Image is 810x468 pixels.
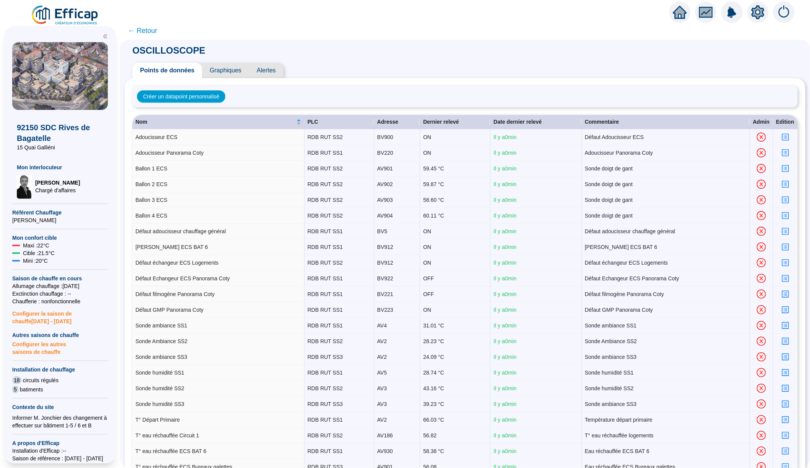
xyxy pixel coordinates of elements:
td: T° eau réchauffée Circuit 1 [132,428,305,443]
td: RDB RUT SS2 [305,161,374,177]
td: AV930 [374,443,420,459]
td: Sonde doigt de gant [582,161,750,177]
span: [PERSON_NAME] [35,179,80,187]
td: RDB RUT SS1 [305,412,374,428]
td: BV922 [374,271,420,286]
td: RDB RUT SS1 [305,302,374,318]
td: AV5 [374,365,420,381]
span: profile [782,322,789,329]
td: BV221 [374,286,420,302]
span: fund [699,5,713,19]
td: Sonde humidité SS3 [132,396,305,412]
button: Créer un datapoint personnalisé [137,90,225,103]
td: RDB RUT SS3 [305,396,374,412]
td: RDB RUT SS2 [305,177,374,192]
td: OFF [420,286,491,302]
td: 31.01 °C [420,318,491,334]
td: ON [420,255,491,271]
td: AV902 [374,177,420,192]
span: Il y a 0 min [494,417,517,423]
td: Adoucisseur Panorama Coty [132,145,305,161]
span: profile [782,133,789,141]
span: Il y a 0 min [494,307,517,313]
span: profile [782,447,789,455]
span: Il y a 0 min [494,260,517,266]
td: BV912 [374,239,420,255]
td: 66.03 °C [420,412,491,428]
span: Mon interlocuteur [17,164,103,171]
td: Défaut échangeur ECS Logements [132,255,305,271]
span: profile [782,227,789,235]
td: Adoucisseur ECS [132,129,305,145]
td: BV900 [374,129,420,145]
td: AV2 [374,334,420,349]
td: 28.74 °C [420,365,491,381]
span: profile [782,353,789,361]
span: Exctinction chauffage : -- [12,290,108,298]
td: 59.45 °C [420,161,491,177]
span: profile [782,400,789,408]
th: Edition [773,115,798,129]
td: Défaut GMP Panorama Coty [132,302,305,318]
span: Il y a 0 min [494,338,517,344]
span: close-circle [757,180,766,189]
span: Référent Chauffage [12,209,108,216]
span: Il y a 0 min [494,448,517,454]
span: profile [782,432,789,439]
img: Chargé d'affaires [17,174,32,199]
td: Sonde Ambiance SS2 [582,334,750,349]
span: close-circle [757,305,766,314]
span: profile [782,180,789,188]
td: Sonde humidité SS2 [132,381,305,396]
td: 43.16 °C [420,381,491,396]
span: Configurer les autres saisons de chauffe [12,339,108,356]
span: 5 [12,386,18,393]
td: Ballon 3 ECS [132,192,305,208]
td: RDB RUT SS1 [305,224,374,239]
td: BV5 [374,224,420,239]
th: Admin [750,115,773,129]
span: profile [782,165,789,172]
span: close-circle [757,274,766,283]
th: Commentaire [582,115,750,129]
div: Informer M. Jonchier des changement à effectuer sur bâtiment 1-5 / 6 et B [12,414,108,429]
img: alerts [721,2,743,23]
span: 92150 SDC Rives de Bagatelle [17,122,103,144]
td: ON [420,302,491,318]
td: [PERSON_NAME] ECS BAT 6 [132,239,305,255]
td: Ballon 4 ECS [132,208,305,224]
span: Maxi : 22 °C [23,242,49,249]
td: 58.38 °C [420,443,491,459]
span: Il y a 0 min [494,244,517,250]
td: Sonde doigt de gant [582,177,750,192]
td: RDB RUT SS2 [305,428,374,443]
td: AV186 [374,428,420,443]
span: circuits régulés [23,376,59,384]
td: AV904 [374,208,420,224]
td: T° eau réchauffée ECS BAT 6 [132,443,305,459]
td: Sonde ambiance SS3 [582,349,750,365]
td: AV901 [374,161,420,177]
span: Il y a 0 min [494,181,517,187]
td: RDB RUT SS2 [305,208,374,224]
td: AV2 [374,349,420,365]
td: ON [420,224,491,239]
span: close-circle [757,321,766,330]
span: double-left [103,34,108,39]
span: close-circle [757,148,766,157]
span: Il y a 0 min [494,213,517,219]
td: T° eau réchauffée logements [582,428,750,443]
span: close-circle [757,368,766,377]
span: Il y a 0 min [494,291,517,297]
span: profile [782,369,789,376]
td: Défaut Echangeur ECS Panorama Coty [582,271,750,286]
td: RDB RUT SS2 [305,255,374,271]
span: Alertes [249,63,284,78]
th: PLC [305,115,374,129]
td: OFF [420,271,491,286]
span: Points de données [132,63,202,78]
td: RDB RUT SS2 [305,129,374,145]
th: Adresse [374,115,420,129]
td: Sonde doigt de gant [582,192,750,208]
td: BV223 [374,302,420,318]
